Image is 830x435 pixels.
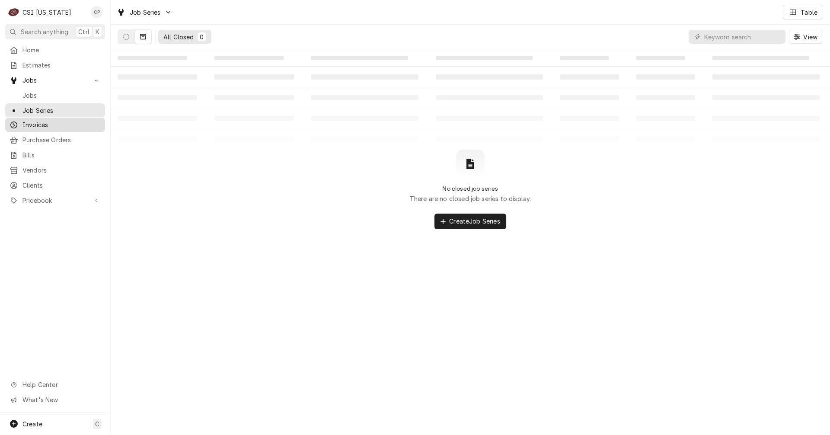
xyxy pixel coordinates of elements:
a: Bills [5,148,105,162]
div: CP [91,6,103,18]
a: Go to What's New [5,393,105,407]
div: All Closed [163,32,194,42]
div: Table [801,8,817,17]
span: Ctrl [78,27,89,36]
span: ‌ [311,56,408,60]
span: Estimates [22,61,101,70]
span: Bills [22,150,101,160]
span: ‌ [436,56,533,60]
div: Craig Pierce's Avatar [91,6,103,18]
p: There are no closed job series to display. [410,194,531,203]
span: Job Series [22,106,101,115]
span: ‌ [214,56,284,60]
a: Go to Pricebook [5,193,105,208]
a: Go to Jobs [5,73,105,87]
span: Search anything [21,27,68,36]
div: C [8,6,20,18]
button: Search anythingCtrlK [5,24,105,39]
span: Create Job Series [447,217,502,226]
span: Purchase Orders [22,135,101,144]
span: What's New [22,395,100,404]
a: Vendors [5,163,105,177]
button: View [789,30,823,44]
span: Home [22,45,101,54]
span: Invoices [22,120,101,129]
span: Help Center [22,380,100,389]
span: Jobs [22,91,101,100]
span: C [95,419,99,429]
span: Job Series [130,8,161,17]
a: Jobs [5,88,105,102]
span: Clients [22,181,101,190]
span: ‌ [712,56,809,60]
span: ‌ [636,56,685,60]
span: View [801,32,819,42]
a: Home [5,43,105,57]
div: CSI Kentucky's Avatar [8,6,20,18]
a: Job Series [5,103,105,118]
span: ‌ [560,56,609,60]
span: ‌ [118,56,187,60]
a: Go to Job Series [113,5,176,19]
a: Estimates [5,58,105,72]
button: CreateJob Series [434,214,506,229]
input: Keyword search [704,30,781,44]
div: CSI [US_STATE] [22,8,71,17]
table: All Closed Job Series List Loading [111,49,830,150]
span: Jobs [22,76,88,85]
a: Purchase Orders [5,133,105,147]
span: Vendors [22,166,101,175]
a: Invoices [5,118,105,132]
a: Clients [5,178,105,192]
span: Create [22,420,42,428]
a: Go to Help Center [5,377,105,392]
div: 0 [199,32,204,42]
span: Pricebook [22,196,88,205]
h2: No closed job series [442,185,498,192]
span: K [96,27,99,36]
